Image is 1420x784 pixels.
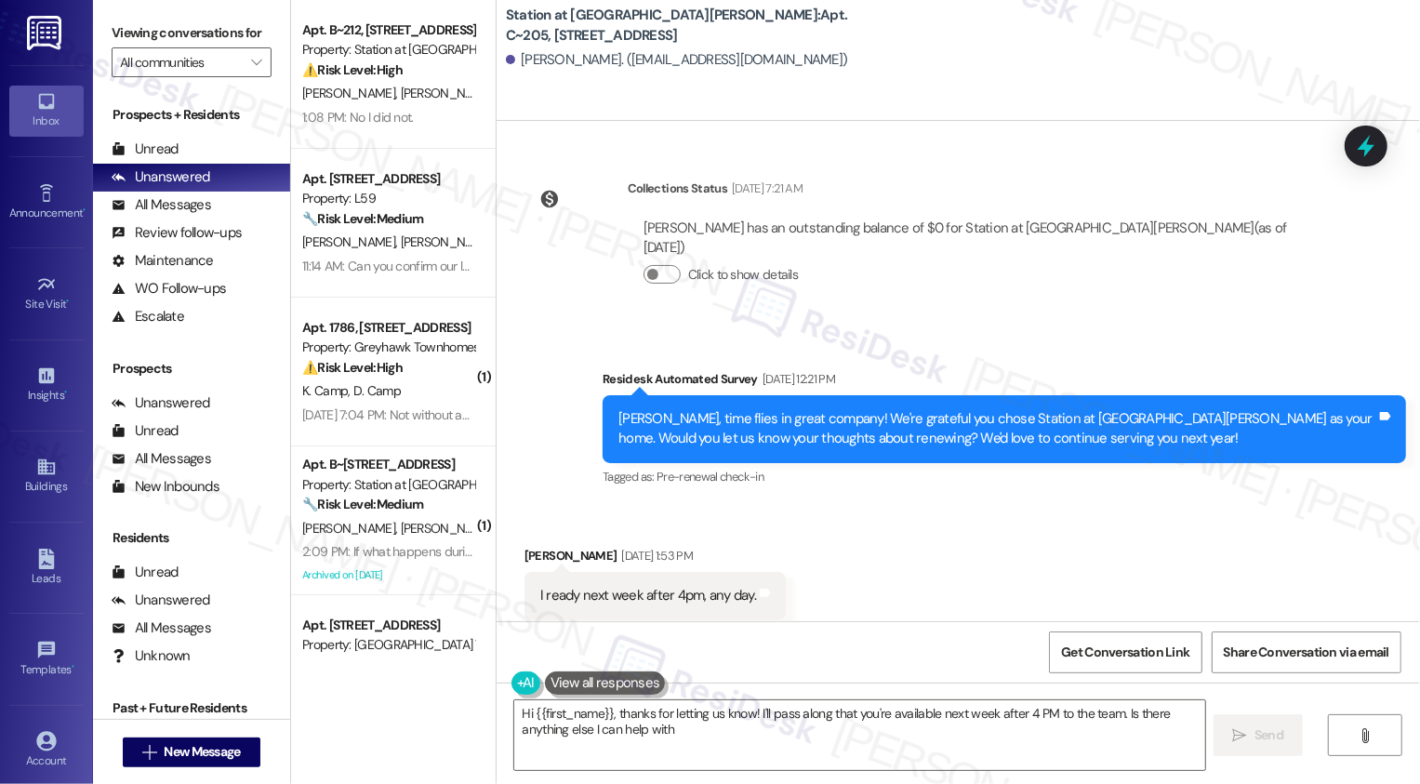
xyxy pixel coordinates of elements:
div: [DATE] 7:04 PM: Not without advance notice as I will need to secure my pets and my husband is a n... [302,406,1343,423]
strong: 🔧 Risk Level: Medium [302,496,423,512]
span: K. Camp [302,382,353,399]
span: Get Conversation Link [1061,643,1189,662]
span: • [64,386,67,399]
div: I ready next week after 4pm, any day. [540,586,756,605]
div: Tagged as: [524,620,786,647]
i:  [142,745,156,760]
b: Station at [GEOGRAPHIC_DATA][PERSON_NAME]: Apt. C~205, [STREET_ADDRESS] [506,6,878,46]
div: [DATE] 7:21 AM [727,179,803,198]
span: [PERSON_NAME] [302,233,401,250]
span: • [67,295,70,308]
div: New Inbounds [112,477,219,497]
div: Unanswered [112,591,210,610]
div: All Messages [112,195,211,215]
div: Prospects + Residents [93,105,290,125]
span: New Message [164,742,240,762]
div: Escalate [112,307,184,326]
div: All Messages [112,618,211,638]
div: Property: Greyhawk Townhomes [302,338,474,357]
div: Property: Station at [GEOGRAPHIC_DATA][PERSON_NAME] [302,40,474,60]
div: Apt. [STREET_ADDRESS] [302,169,474,189]
div: Maintenance [112,251,214,271]
div: Unanswered [112,167,210,187]
div: Collections Status [628,179,727,198]
span: • [72,660,74,673]
span: [PERSON_NAME] [400,520,493,537]
i:  [1359,728,1373,743]
i:  [1233,728,1247,743]
input: All communities [120,47,242,77]
button: Get Conversation Link [1049,631,1201,673]
div: Apt. 1786, [STREET_ADDRESS] [302,318,474,338]
a: Insights • [9,360,84,410]
div: Property: Station at [GEOGRAPHIC_DATA][PERSON_NAME] [302,475,474,495]
div: Residents [93,528,290,548]
span: Pre-renewal check-in [657,469,763,485]
label: Viewing conversations for [112,19,272,47]
button: Send [1214,714,1304,756]
div: Prospects [93,359,290,379]
strong: ⚠️ Risk Level: High [302,61,403,78]
span: • [83,204,86,217]
div: Residesk Automated Survey [603,369,1406,395]
a: Inbox [9,86,84,136]
a: Buildings [9,451,84,501]
div: [PERSON_NAME]. ([EMAIL_ADDRESS][DOMAIN_NAME]) [506,50,848,70]
div: Apt. B~[STREET_ADDRESS] [302,455,474,474]
div: Property: [GEOGRAPHIC_DATA] Townhomes [302,635,474,655]
div: [PERSON_NAME] has an outstanding balance of $0 for Station at [GEOGRAPHIC_DATA][PERSON_NAME] (as ... [644,219,1312,259]
div: 1:08 PM: No I did not. [302,109,414,126]
strong: ⚠️ Risk Level: High [302,359,403,376]
button: Share Conversation via email [1212,631,1401,673]
div: [DATE] 1:53 PM [617,546,693,565]
span: Send [1254,725,1283,745]
a: Account [9,725,84,776]
div: [PERSON_NAME], time flies in great company! We're grateful you chose Station at [GEOGRAPHIC_DATA]... [618,409,1376,449]
div: Unknown [112,646,191,666]
div: [DATE] 12:21 PM [758,369,835,389]
a: Leads [9,543,84,593]
i:  [251,55,261,70]
div: Unread [112,140,179,159]
span: Share Conversation via email [1224,643,1389,662]
div: 2:09 PM: If what happens during thenday [302,543,527,560]
button: New Message [123,737,260,767]
div: Apt. [STREET_ADDRESS] [302,616,474,635]
span: [PERSON_NAME] [400,233,493,250]
strong: 🔧 Risk Level: Medium [302,210,423,227]
div: Unanswered [112,393,210,413]
img: ResiDesk Logo [27,16,65,50]
label: Click to show details [688,265,798,285]
div: Archived on [DATE] [300,564,476,587]
div: Review follow-ups [112,223,242,243]
div: 11:14 AM: Can you confirm our lease is up at this end of this month. [302,258,653,274]
div: Apt. B~212, [STREET_ADDRESS] [302,20,474,40]
div: WO Follow-ups [112,279,226,299]
span: [PERSON_NAME] [400,85,493,101]
div: Property: L59 [302,189,474,208]
div: Unread [112,563,179,582]
div: Past + Future Residents [93,698,290,718]
span: D. Camp [353,382,401,399]
div: All Messages [112,449,211,469]
a: Site Visit • [9,269,84,319]
a: Templates • [9,634,84,684]
span: [PERSON_NAME] [302,520,401,537]
div: [PERSON_NAME] [524,546,786,572]
div: Unread [112,421,179,441]
textarea: Hi {{first_name}}, thanks for letting us know! I'll pass along that you're available next week af... [514,700,1205,770]
div: Tagged as: [603,463,1406,490]
span: [PERSON_NAME] [302,85,401,101]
